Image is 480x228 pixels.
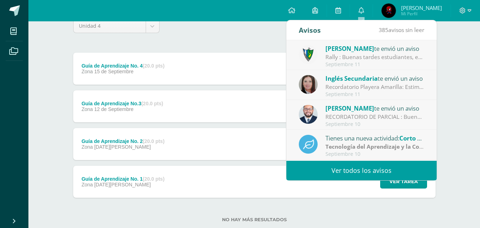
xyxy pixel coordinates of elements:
strong: (20.0 pts) [141,101,163,106]
span: Unidad 4 [79,19,140,33]
div: Tienes una nueva actividad: [325,133,424,143]
div: Guía de Aprendizaje No.3 [81,101,163,106]
span: Inglés Secundaria [325,74,378,83]
img: eaa624bfc361f5d4e8a554d75d1a3cf6.png [299,105,318,124]
div: Guía de Aprendizaje No. 2 [81,138,165,144]
div: te envió un aviso [325,104,424,113]
span: 15 de Septiembre [94,69,134,74]
span: Zona [81,144,93,150]
div: Septiembre 10 [325,121,424,127]
span: Ver tarea [389,175,418,188]
span: 12 de Septiembre [94,106,134,112]
span: [PERSON_NAME] [325,44,374,53]
span: [PERSON_NAME] [401,4,442,11]
strong: (20.0 pts) [143,138,165,144]
div: Septiembre 10 [325,151,424,157]
div: Septiembre 11 [325,91,424,97]
div: te envió un aviso [325,44,424,53]
div: Septiembre 11 [325,62,424,68]
a: Unidad 4 [74,19,159,33]
div: Guía de Aprendizaje No. 4 [81,63,165,69]
label: No hay más resultados [73,217,436,222]
span: 385 [379,26,388,34]
span: Zona [81,106,93,112]
strong: (20.0 pts) [143,176,165,182]
div: RECORDATORIO DE PARCIAL : Buenas tardes Jovenes, se les recuerda que mañana hay parcial. Estudien... [325,113,424,121]
span: Corto No 2 [399,134,431,142]
div: Recordatorio Playera Amarilla: Estimados estudiantes: Les recuerdo que el día de mañana deben de ... [325,83,424,91]
a: Ver todos los avisos [286,161,437,180]
span: Zona [81,69,93,74]
strong: (20.0 pts) [143,63,165,69]
div: te envió un aviso [325,74,424,83]
div: Guía de Aprendizaje No. 1 [81,176,165,182]
img: 8af0450cf43d44e38c4a1497329761f3.png [299,75,318,94]
span: avisos sin leer [379,26,424,34]
span: Mi Perfil [401,11,442,17]
span: [DATE][PERSON_NAME] [94,144,151,150]
span: Zona [81,182,93,187]
img: 9165a96c010e96318cdf5547395c8d57.png [382,4,396,18]
span: [PERSON_NAME] [325,104,374,112]
div: | Zona [325,143,424,151]
img: 9f174a157161b4ddbe12118a61fed988.png [299,45,318,64]
div: Avisos [299,20,321,40]
div: Rally : Buenas tardes estudiantes, es un gusto saludarlos. Por este medio se informa que los jóve... [325,53,424,61]
span: [DATE][PERSON_NAME] [94,182,151,187]
button: Ver tarea [380,175,427,189]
